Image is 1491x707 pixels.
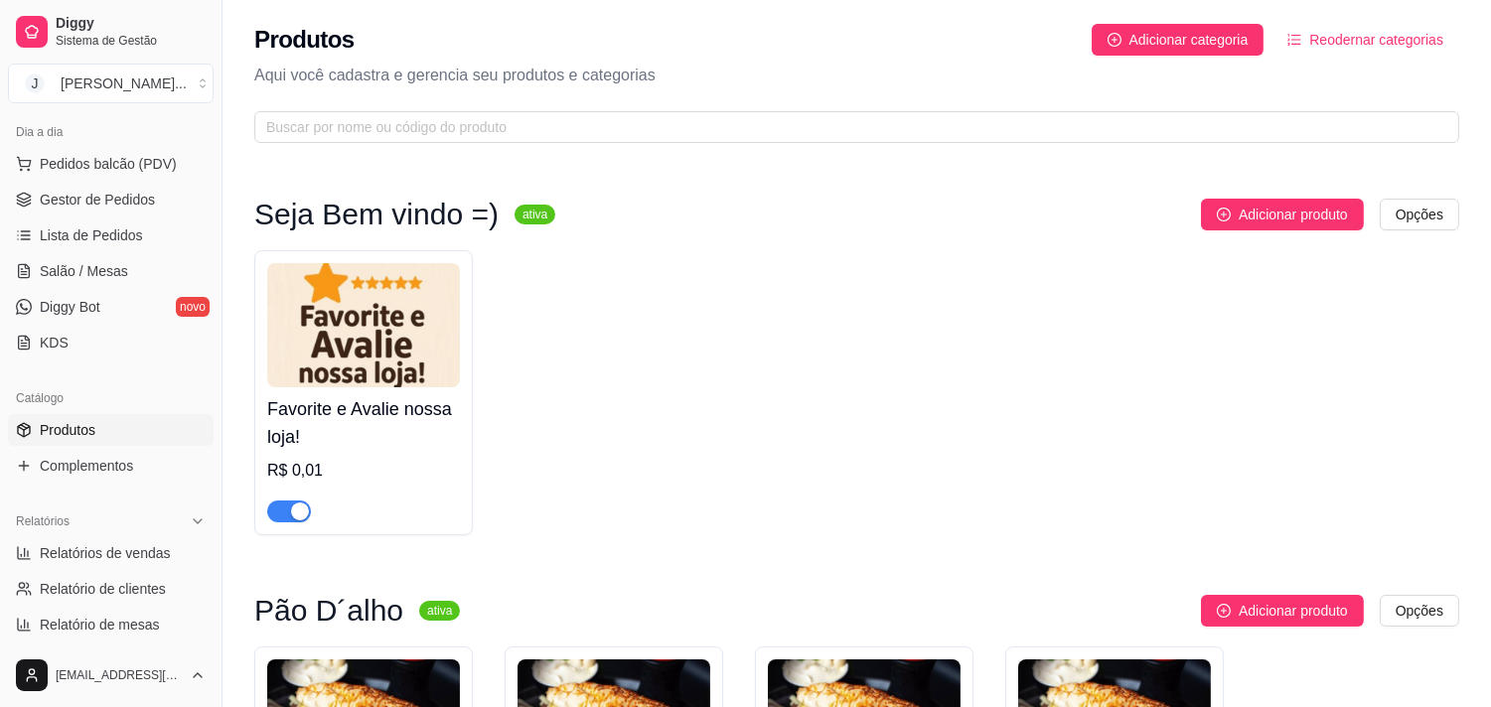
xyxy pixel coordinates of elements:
span: Relatórios [16,513,70,529]
button: Opções [1380,595,1459,627]
h4: Favorite e Avalie nossa loja! [267,395,460,451]
a: Relatório de mesas [8,609,214,640]
div: R$ 0,01 [267,459,460,483]
span: Sistema de Gestão [56,33,206,49]
h3: Seja Bem vindo =) [254,203,499,226]
a: DiggySistema de Gestão [8,8,214,56]
span: Opções [1396,600,1443,622]
span: Relatório de clientes [40,579,166,599]
a: Complementos [8,450,214,482]
h3: Pão D´alho [254,599,403,623]
img: product-image [267,263,460,387]
p: Aqui você cadastra e gerencia seu produtos e categorias [254,64,1459,87]
button: Opções [1380,199,1459,230]
a: Diggy Botnovo [8,291,214,323]
a: Relatório de clientes [8,573,214,605]
button: Pedidos balcão (PDV) [8,148,214,180]
a: Salão / Mesas [8,255,214,287]
span: Lista de Pedidos [40,225,143,245]
button: Adicionar produto [1201,595,1364,627]
sup: ativa [515,205,555,224]
div: Catálogo [8,382,214,414]
span: Gestor de Pedidos [40,190,155,210]
span: Salão / Mesas [40,261,128,281]
button: [EMAIL_ADDRESS][DOMAIN_NAME] [8,651,214,699]
span: Relatório de mesas [40,615,160,635]
a: Lista de Pedidos [8,219,214,251]
div: [PERSON_NAME] ... [61,73,187,93]
span: J [25,73,45,93]
input: Buscar por nome ou código do produto [266,116,1431,138]
span: plus-circle [1217,208,1231,221]
sup: ativa [419,601,460,621]
a: KDS [8,327,214,358]
span: [EMAIL_ADDRESS][DOMAIN_NAME] [56,667,182,683]
span: Diggy Bot [40,297,100,317]
h2: Produtos [254,24,355,56]
span: Diggy [56,15,206,33]
span: plus-circle [1217,604,1231,618]
a: Relatórios de vendas [8,537,214,569]
span: Complementos [40,456,133,476]
span: plus-circle [1108,33,1121,47]
span: Pedidos balcão (PDV) [40,154,177,174]
a: Gestor de Pedidos [8,184,214,215]
span: Relatórios de vendas [40,543,171,563]
div: Dia a dia [8,116,214,148]
span: KDS [40,333,69,353]
span: Reodernar categorias [1309,29,1443,51]
button: Adicionar categoria [1092,24,1265,56]
span: ordered-list [1287,33,1301,47]
a: Produtos [8,414,214,446]
button: Select a team [8,64,214,103]
span: Produtos [40,420,95,440]
span: Adicionar produto [1239,600,1348,622]
span: Adicionar categoria [1129,29,1249,51]
button: Adicionar produto [1201,199,1364,230]
button: Reodernar categorias [1271,24,1459,56]
span: Adicionar produto [1239,204,1348,225]
span: Opções [1396,204,1443,225]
